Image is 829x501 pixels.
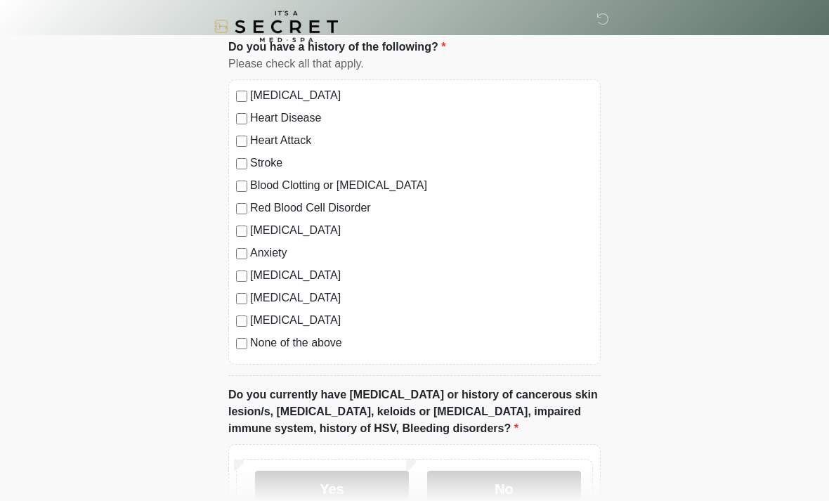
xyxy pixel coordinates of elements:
label: [MEDICAL_DATA] [250,87,593,104]
input: Heart Disease [236,113,247,124]
label: [MEDICAL_DATA] [250,222,593,239]
input: None of the above [236,338,247,349]
label: Anxiety [250,245,593,261]
input: Red Blood Cell Disorder [236,203,247,214]
input: [MEDICAL_DATA] [236,91,247,102]
input: Anxiety [236,248,247,259]
input: Heart Attack [236,136,247,147]
label: Heart Attack [250,132,593,149]
label: Red Blood Cell Disorder [250,200,593,216]
div: Please check all that apply. [228,56,601,72]
label: [MEDICAL_DATA] [250,267,593,284]
label: [MEDICAL_DATA] [250,289,593,306]
label: Stroke [250,155,593,171]
label: Do you currently have [MEDICAL_DATA] or history of cancerous skin lesion/s, [MEDICAL_DATA], keloi... [228,386,601,437]
input: Blood Clotting or [MEDICAL_DATA] [236,181,247,192]
label: Blood Clotting or [MEDICAL_DATA] [250,177,593,194]
input: [MEDICAL_DATA] [236,293,247,304]
label: Heart Disease [250,110,593,126]
input: [MEDICAL_DATA] [236,315,247,327]
input: Stroke [236,158,247,169]
input: [MEDICAL_DATA] [236,226,247,237]
label: None of the above [250,334,593,351]
input: [MEDICAL_DATA] [236,271,247,282]
img: It's A Secret Med Spa Logo [214,11,338,42]
label: [MEDICAL_DATA] [250,312,593,329]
